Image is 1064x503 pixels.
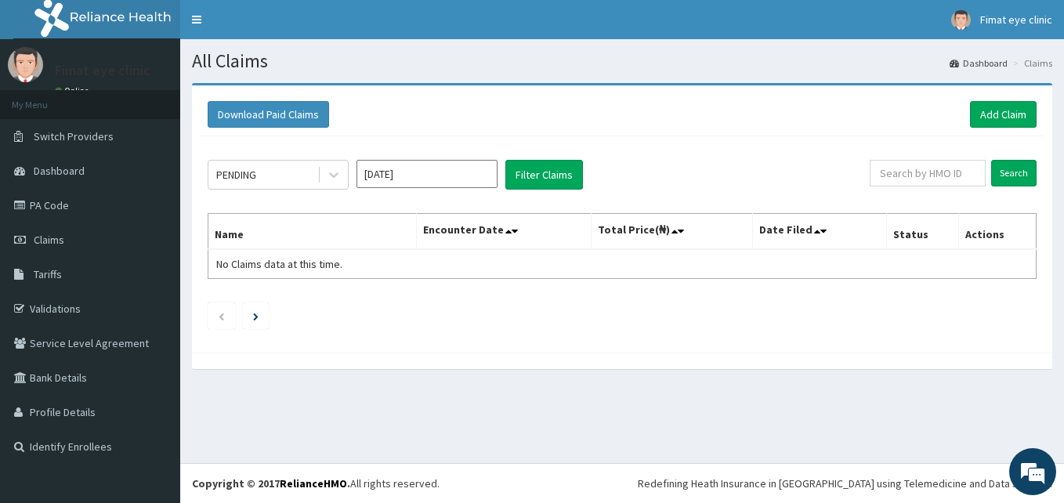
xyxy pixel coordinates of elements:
th: Name [208,214,417,250]
li: Claims [1009,56,1052,70]
a: Next page [253,309,259,323]
span: Switch Providers [34,129,114,143]
img: User Image [8,47,43,82]
button: Download Paid Claims [208,101,329,128]
span: Claims [34,233,64,247]
footer: All rights reserved. [180,463,1064,503]
span: Fimat eye clinic [980,13,1052,27]
th: Date Filed [753,214,887,250]
p: Fimat eye clinic [55,63,150,78]
button: Filter Claims [505,160,583,190]
div: Redefining Heath Insurance in [GEOGRAPHIC_DATA] using Telemedicine and Data Science! [638,476,1052,491]
span: Dashboard [34,164,85,178]
span: No Claims data at this time. [216,257,342,271]
a: Previous page [218,309,225,323]
a: RelianceHMO [280,476,347,490]
input: Search by HMO ID [870,160,986,186]
a: Online [55,85,92,96]
strong: Copyright © 2017 . [192,476,350,490]
img: User Image [951,10,971,30]
th: Total Price(₦) [591,214,752,250]
th: Actions [958,214,1036,250]
div: PENDING [216,167,256,183]
span: Tariffs [34,267,62,281]
h1: All Claims [192,51,1052,71]
th: Status [886,214,958,250]
a: Dashboard [950,56,1008,70]
th: Encounter Date [417,214,592,250]
input: Select Month and Year [356,160,498,188]
a: Add Claim [970,101,1037,128]
input: Search [991,160,1037,186]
